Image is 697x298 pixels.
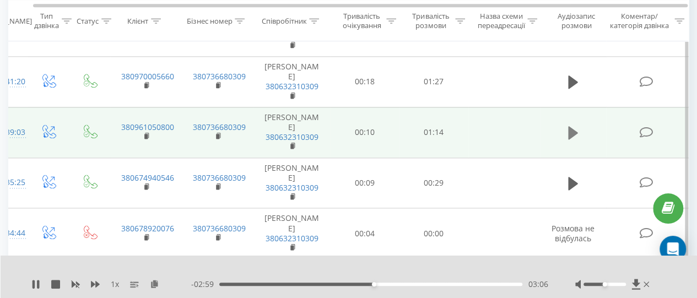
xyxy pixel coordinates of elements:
[121,122,174,132] a: 380961050800
[77,16,99,25] div: Статус
[127,16,148,25] div: Клієнт
[528,279,548,290] span: 03:06
[266,182,318,193] a: 380632310309
[121,71,174,82] a: 380970005660
[399,158,468,208] td: 00:29
[552,223,595,243] span: Розмова не відбулась
[253,208,331,259] td: [PERSON_NAME]
[34,12,59,30] div: Тип дзвінка
[187,16,232,25] div: Бізнес номер
[603,282,607,286] div: Accessibility label
[253,107,331,158] td: [PERSON_NAME]
[121,223,174,234] a: 380678920076
[266,132,318,142] a: 380632310309
[372,282,376,286] div: Accessibility label
[331,107,399,158] td: 00:10
[331,158,399,208] td: 00:09
[193,122,246,132] a: 380736680309
[549,12,603,30] div: Аудіозапис розмови
[193,172,246,183] a: 380736680309
[477,12,525,30] div: Назва схеми переадресації
[331,57,399,107] td: 00:18
[409,12,452,30] div: Тривалість розмови
[266,81,318,91] a: 380632310309
[340,12,383,30] div: Тривалість очікування
[266,233,318,243] a: 380632310309
[607,12,672,30] div: Коментар/категорія дзвінка
[111,279,119,290] span: 1 x
[331,208,399,259] td: 00:04
[193,223,246,234] a: 380736680309
[253,57,331,107] td: [PERSON_NAME]
[660,236,686,262] div: Open Intercom Messenger
[399,208,468,259] td: 00:00
[121,172,174,183] a: 380674940546
[193,71,246,82] a: 380736680309
[261,16,306,25] div: Співробітник
[399,107,468,158] td: 01:14
[399,57,468,107] td: 01:27
[253,158,331,208] td: [PERSON_NAME]
[191,279,219,290] span: - 02:59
